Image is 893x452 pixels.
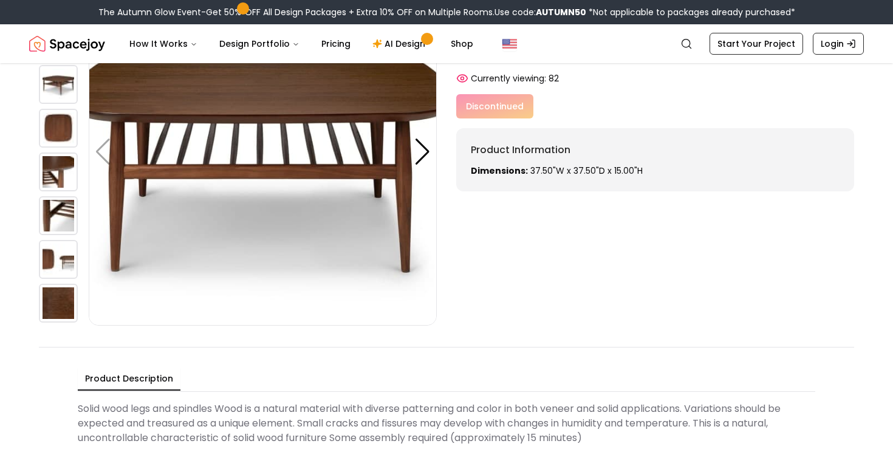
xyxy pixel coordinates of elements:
span: *Not applicable to packages already purchased* [586,6,795,18]
a: AI Design [363,32,439,56]
a: Start Your Project [710,33,803,55]
span: 82 [549,72,559,84]
h6: Product Information [471,143,840,157]
button: How It Works [120,32,207,56]
a: Login [813,33,864,55]
nav: Global [29,24,864,63]
b: AUTUMN50 [536,6,586,18]
nav: Main [120,32,483,56]
p: 37.50"W x 37.50"D x 15.00"H [471,165,840,177]
a: Spacejoy [29,32,105,56]
div: The Autumn Glow Event-Get 50% OFF All Design Packages + Extra 10% OFF on Multiple Rooms. [98,6,795,18]
strong: Dimensions: [471,165,528,177]
img: Spacejoy Logo [29,32,105,56]
img: https://storage.googleapis.com/spacejoy-main/assets/601aaedceb365b001ccd6a9c/product_2_n58i9pjj0beb [39,65,78,104]
button: Product Description [78,368,180,391]
span: Use code: [494,6,586,18]
img: United States [502,36,517,51]
img: https://storage.googleapis.com/spacejoy-main/assets/601aaedceb365b001ccd6a9c/product_4_948mdi7j1dde [39,152,78,191]
div: Solid wood legs and spindles Wood is a natural material with diverse patterning and color in both... [78,397,815,450]
button: Design Portfolio [210,32,309,56]
a: Shop [441,32,483,56]
span: Currently viewing: [471,72,546,84]
img: https://storage.googleapis.com/spacejoy-main/assets/601aaedceb365b001ccd6a9c/product_5_a4hm1f87138 [39,196,78,235]
a: Pricing [312,32,360,56]
img: https://storage.googleapis.com/spacejoy-main/assets/601aaedceb365b001ccd6a9c/product_3_m3hn2ieidonb [39,109,78,148]
img: https://storage.googleapis.com/spacejoy-main/assets/601aaedceb365b001ccd6a9c/product_6_dd0nn1h241j [39,240,78,279]
img: https://storage.googleapis.com/spacejoy-main/assets/601aaedceb365b001ccd6a9c/product_7_p6m78geo1pc [39,284,78,323]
